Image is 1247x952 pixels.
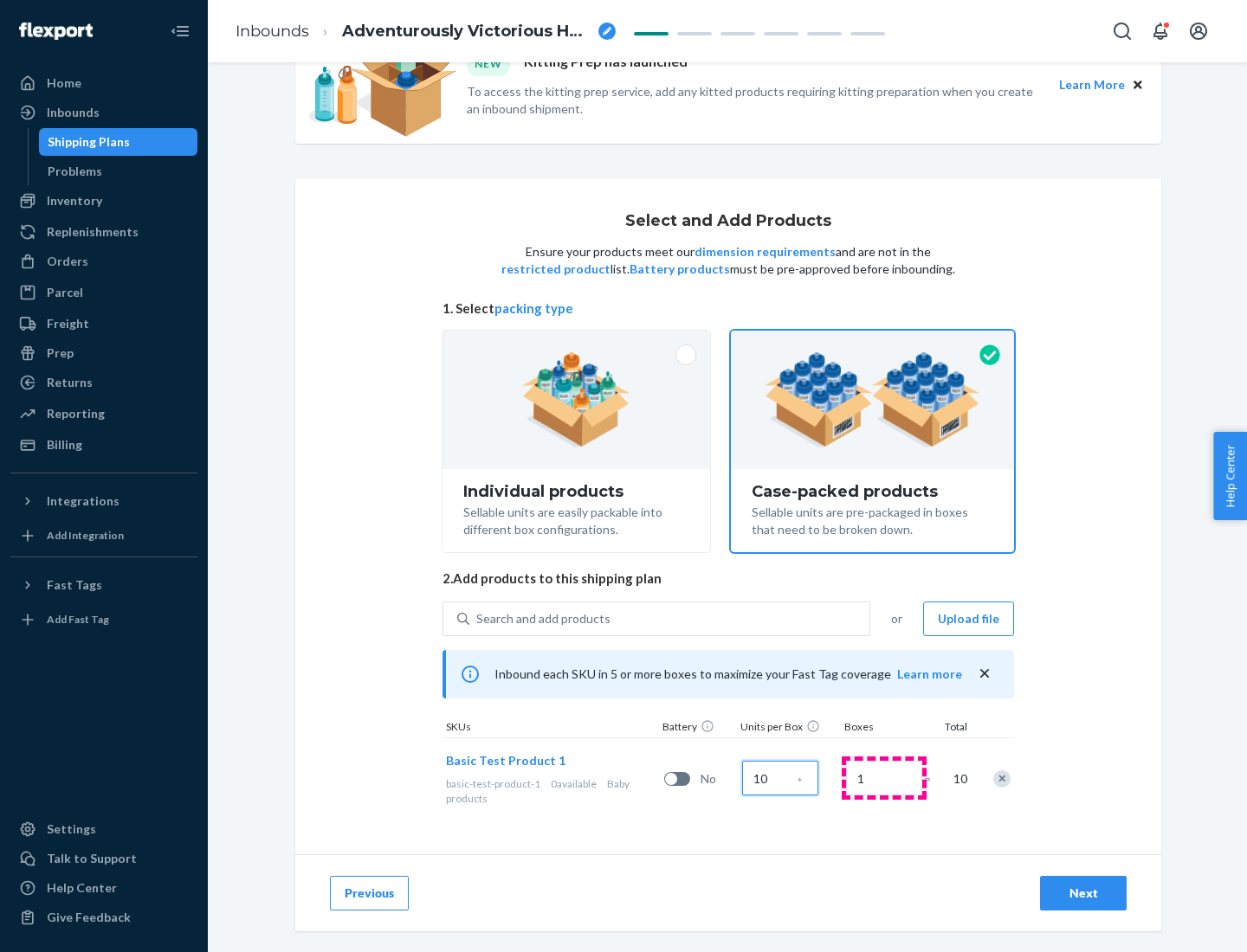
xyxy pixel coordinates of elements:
button: Fast Tags [10,571,197,599]
div: Talk to Support [47,850,137,867]
div: Replenishments [47,223,139,241]
span: Basic Test Product 1 [446,753,565,768]
div: Freight [47,315,89,332]
a: Orders [10,248,197,275]
div: Inventory [47,192,102,209]
a: Settings [10,815,197,843]
button: Next [1040,876,1127,910]
a: Talk to Support [10,845,197,872]
a: Home [10,69,197,97]
div: Give Feedback [47,909,131,926]
button: Close [1128,75,1147,94]
a: Add Integration [10,522,197,550]
p: Kitting Prep has launched [524,52,688,75]
div: Orders [47,253,88,270]
button: Open account menu [1181,14,1216,48]
h1: Select and Add Products [625,213,831,230]
input: Case Quantity [742,761,818,795]
a: Prep [10,339,197,367]
button: dimension requirements [695,243,836,261]
div: Add Integration [47,528,124,543]
a: Shipping Plans [39,128,198,156]
div: Help Center [47,879,117,897]
span: 0 available [551,777,597,790]
button: Open notifications [1143,14,1178,48]
div: Individual products [463,483,689,500]
button: packing type [494,299,573,318]
button: restricted product [501,261,611,278]
input: Number of boxes [846,761,922,795]
div: Shipping Plans [48,133,130,151]
button: Open Search Box [1105,14,1140,48]
span: = [924,770,941,788]
a: Help Center [10,874,197,902]
div: Add Fast Tag [47,612,109,627]
a: Reporting [10,400,197,428]
button: Basic Test Product 1 [446,752,565,769]
div: Parcel [47,284,83,301]
img: Flexport logo [19,23,93,40]
button: close [976,665,993,683]
a: Add Fast Tag [10,606,197,634]
div: Case-packed products [752,483,993,500]
a: Inbounds [236,22,309,41]
div: Sellable units are easily packable into different box configurations. [463,500,689,538]
a: Replenishments [10,218,197,246]
div: Units per Box [737,719,841,737]
button: Give Feedback [10,904,197,931]
div: NEW [467,52,510,75]
button: Integrations [10,487,197,515]
span: or [891,610,902,627]
div: Fast Tags [47,576,102,594]
div: Inbound each SKU in 5 or more boxes to maximize your Fast Tag coverage [443,650,1014,698]
img: case-pack.59cecea509d18c883b923b81aeac6d0b.png [765,352,980,447]
a: Problems [39,158,198,185]
div: Total [927,719,971,737]
a: Inventory [10,187,197,215]
a: Billing [10,431,197,459]
img: individual-pack.facf35554cb0f1810c75b2bd6df2d64e.png [522,352,630,447]
div: Next [1055,884,1112,902]
ol: breadcrumbs [222,6,630,57]
div: Battery [659,719,737,737]
div: Home [47,74,81,92]
button: Close Navigation [163,14,197,48]
a: Parcel [10,279,197,306]
div: Prep [47,344,74,362]
div: Baby products [446,776,657,806]
button: Learn More [1059,75,1125,94]
div: Search and add products [476,610,611,627]
div: Remove Item [993,770,1011,788]
button: Learn more [897,666,962,683]
p: To access the kitting prep service, add any kitted products requiring kitting preparation when yo... [467,83,1043,118]
span: 10 [950,770,967,788]
span: Adventurously Victorious Hawk [342,21,591,43]
div: Returns [47,374,93,391]
a: Returns [10,369,197,396]
p: Ensure your products meet our and are not in the list. must be pre-approved before inbounding. [500,243,957,278]
div: Reporting [47,405,105,422]
a: Inbounds [10,99,197,126]
div: Problems [48,163,102,180]
button: Previous [330,876,409,910]
button: Upload file [923,601,1014,636]
span: 1. Select [443,299,1014,318]
button: Battery products [630,261,730,278]
div: SKUs [443,719,659,737]
div: Settings [47,820,96,838]
div: Inbounds [47,104,100,121]
div: Sellable units are pre-packaged in boxes that need to be broken down. [752,500,993,538]
div: Integrations [47,492,120,510]
a: Freight [10,310,197,338]
button: Help Center [1213,432,1247,520]
span: No [701,770,735,788]
div: Boxes [841,719,927,737]
div: Billing [47,436,82,453]
span: 2. Add products to this shipping plan [443,569,1014,588]
span: basic-test-product-1 [446,777,540,790]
